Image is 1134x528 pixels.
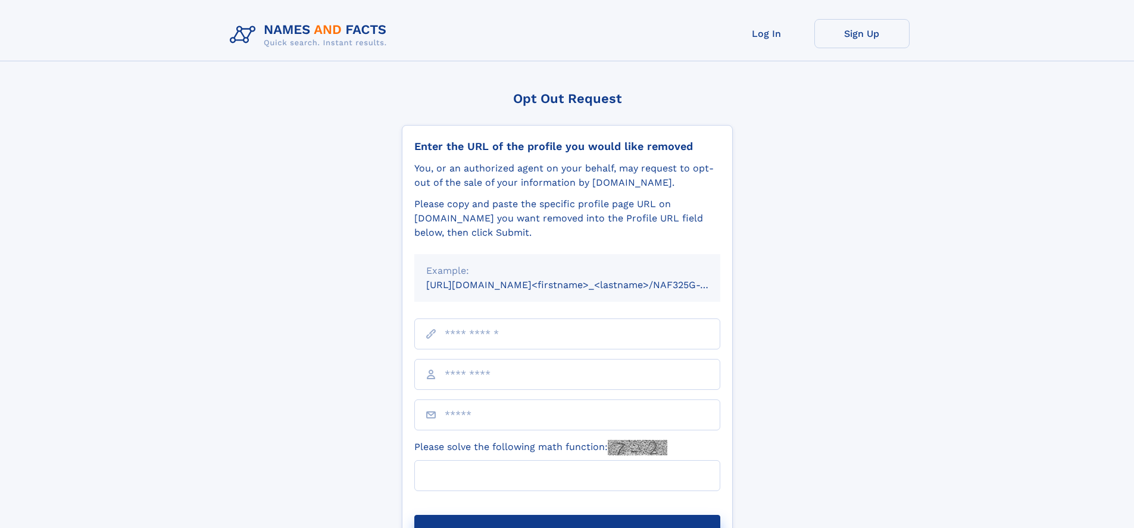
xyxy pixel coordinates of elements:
[414,197,720,240] div: Please copy and paste the specific profile page URL on [DOMAIN_NAME] you want removed into the Pr...
[414,140,720,153] div: Enter the URL of the profile you would like removed
[414,161,720,190] div: You, or an authorized agent on your behalf, may request to opt-out of the sale of your informatio...
[719,19,814,48] a: Log In
[426,279,743,290] small: [URL][DOMAIN_NAME]<firstname>_<lastname>/NAF325G-xxxxxxxx
[225,19,396,51] img: Logo Names and Facts
[814,19,910,48] a: Sign Up
[414,440,667,455] label: Please solve the following math function:
[426,264,708,278] div: Example:
[402,91,733,106] div: Opt Out Request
